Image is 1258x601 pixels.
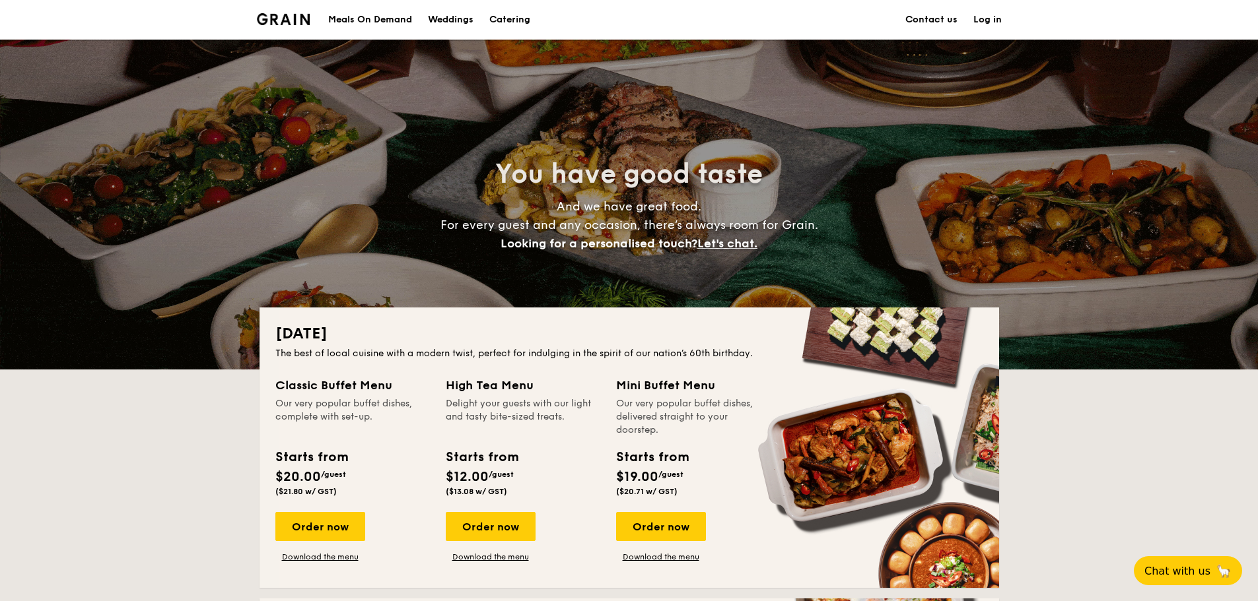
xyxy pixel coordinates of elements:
[257,13,310,25] a: Logotype
[697,236,757,251] span: Let's chat.
[1144,565,1210,577] span: Chat with us
[446,447,518,467] div: Starts from
[446,512,536,541] div: Order now
[257,13,310,25] img: Grain
[275,347,983,360] div: The best of local cuisine with a modern twist, perfect for indulging in the spirit of our nation’...
[616,447,688,467] div: Starts from
[446,397,600,437] div: Delight your guests with our light and tasty bite-sized treats.
[446,487,507,496] span: ($13.08 w/ GST)
[446,376,600,395] div: High Tea Menu
[616,487,678,496] span: ($20.71 w/ GST)
[275,552,365,562] a: Download the menu
[616,512,706,541] div: Order now
[446,469,489,485] span: $12.00
[275,447,347,467] div: Starts from
[275,469,321,485] span: $20.00
[658,470,683,479] span: /guest
[275,376,430,395] div: Classic Buffet Menu
[616,469,658,485] span: $19.00
[616,397,771,437] div: Our very popular buffet dishes, delivered straight to your doorstep.
[321,470,346,479] span: /guest
[446,552,536,562] a: Download the menu
[1216,563,1232,579] span: 🦙
[489,470,514,479] span: /guest
[275,323,983,344] h2: [DATE]
[1134,556,1242,585] button: Chat with us🦙
[275,512,365,541] div: Order now
[275,397,430,437] div: Our very popular buffet dishes, complete with set-up.
[275,487,337,496] span: ($21.80 w/ GST)
[616,376,771,395] div: Mini Buffet Menu
[616,552,706,562] a: Download the menu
